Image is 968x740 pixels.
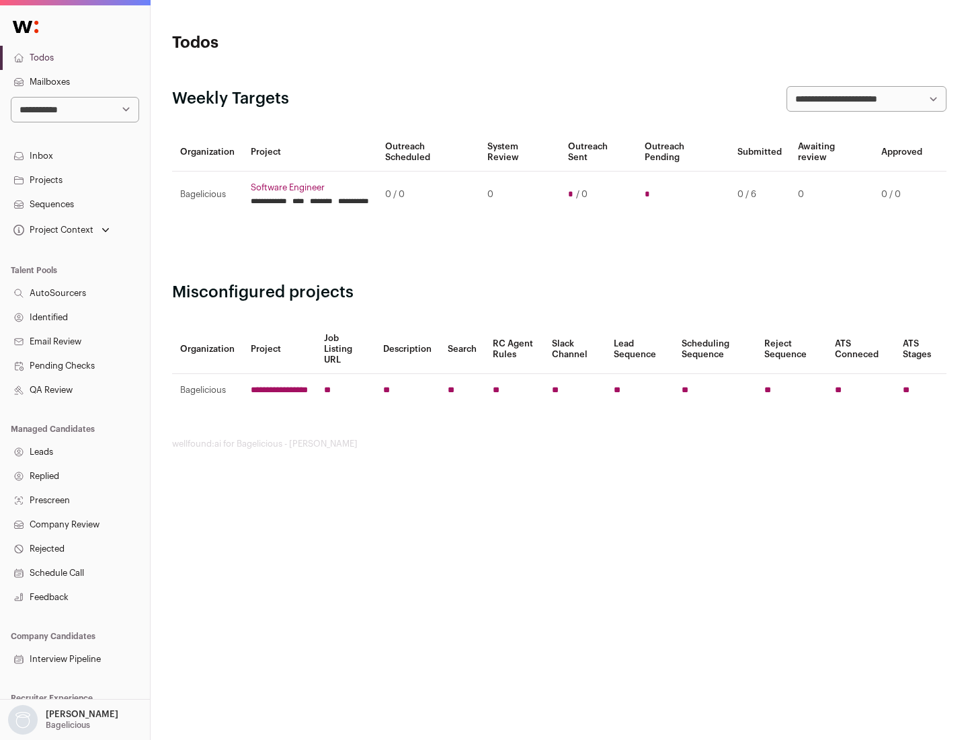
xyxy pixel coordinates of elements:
[544,325,606,374] th: Slack Channel
[46,720,90,731] p: Bagelicious
[606,325,674,374] th: Lead Sequence
[377,133,479,172] th: Outreach Scheduled
[11,221,112,239] button: Open dropdown
[440,325,485,374] th: Search
[5,705,121,735] button: Open dropdown
[895,325,946,374] th: ATS Stages
[172,88,289,110] h2: Weekly Targets
[251,182,369,193] a: Software Engineer
[873,133,930,172] th: Approved
[8,705,38,735] img: nopic.png
[790,133,873,172] th: Awaiting review
[11,225,93,235] div: Project Context
[479,133,559,172] th: System Review
[172,282,946,303] h2: Misconfigured projects
[377,172,479,218] td: 0 / 0
[485,325,543,374] th: RC Agent Rules
[172,32,430,54] h1: Todos
[674,325,756,374] th: Scheduling Sequence
[243,133,377,172] th: Project
[576,189,588,200] span: / 0
[46,709,118,720] p: [PERSON_NAME]
[560,133,637,172] th: Outreach Sent
[172,374,243,407] td: Bagelicious
[637,133,729,172] th: Outreach Pending
[873,172,930,218] td: 0 / 0
[316,325,375,374] th: Job Listing URL
[479,172,559,218] td: 0
[827,325,894,374] th: ATS Conneced
[5,13,46,40] img: Wellfound
[756,325,828,374] th: Reject Sequence
[375,325,440,374] th: Description
[790,172,873,218] td: 0
[243,325,316,374] th: Project
[729,133,790,172] th: Submitted
[172,172,243,218] td: Bagelicious
[172,439,946,449] footer: wellfound:ai for Bagelicious - [PERSON_NAME]
[172,325,243,374] th: Organization
[172,133,243,172] th: Organization
[729,172,790,218] td: 0 / 6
